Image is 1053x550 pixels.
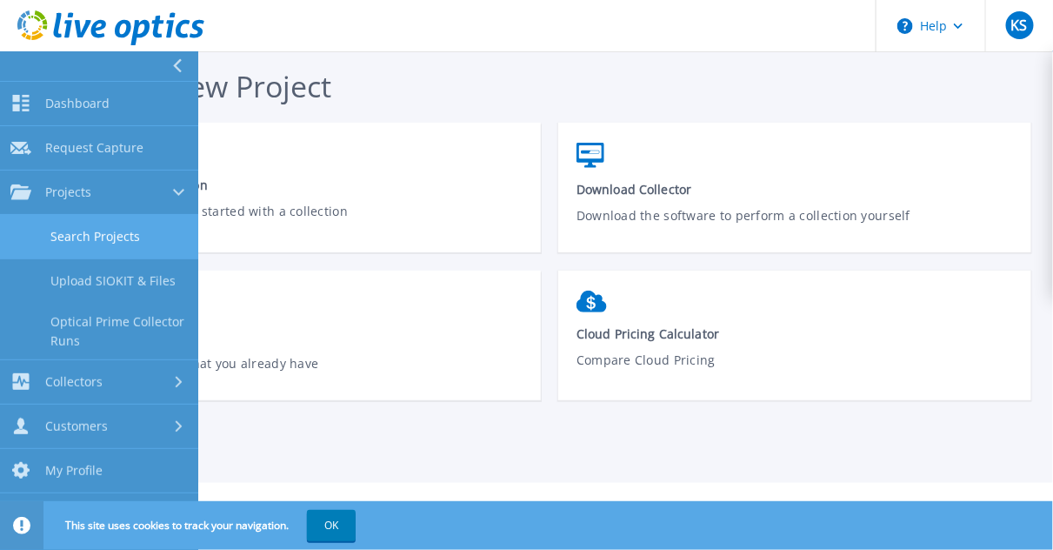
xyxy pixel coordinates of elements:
p: Compare Cloud Pricing [576,351,1014,391]
p: Upload a SIOKIT that you already have [86,354,523,394]
span: Request Capture [45,140,143,156]
span: Request a Collection [86,177,523,193]
span: Dashboard [45,96,110,111]
a: Request a CollectionGet your customer started with a collection [68,134,541,254]
span: KS [1011,18,1028,32]
span: Upload Files [86,329,523,345]
span: This site uses cookies to track your navigation. [48,510,356,541]
span: Download Collector [576,181,1014,198]
a: Upload FilesUpload a SIOKIT that you already have [68,282,541,406]
span: Cloud Pricing Calculator [576,325,1014,342]
button: OK [307,510,356,541]
span: Collectors [45,374,103,390]
span: Projects [45,184,91,200]
a: Download CollectorDownload the software to perform a collection yourself [558,134,1031,258]
p: Download the software to perform a collection yourself [576,206,1014,246]
span: Customers [45,419,108,434]
a: Cloud Pricing CalculatorCompare Cloud Pricing [558,282,1031,404]
p: Get your customer started with a collection [86,202,523,242]
span: My Profile [45,463,103,479]
span: Start a New Project [68,66,331,106]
